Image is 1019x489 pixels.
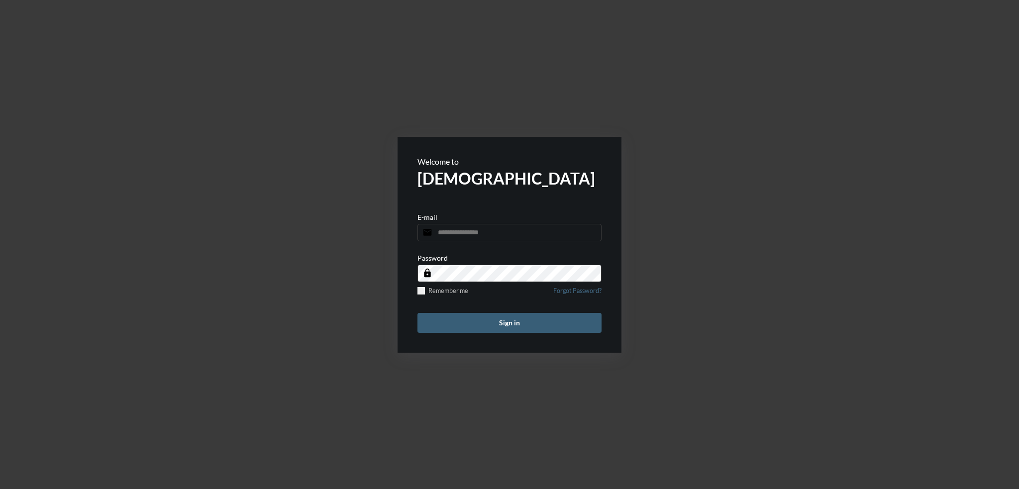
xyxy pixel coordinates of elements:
label: Remember me [417,287,468,294]
p: E-mail [417,213,437,221]
a: Forgot Password? [553,287,602,300]
p: Welcome to [417,157,602,166]
h2: [DEMOGRAPHIC_DATA] [417,169,602,188]
button: Sign in [417,313,602,333]
p: Password [417,254,448,262]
